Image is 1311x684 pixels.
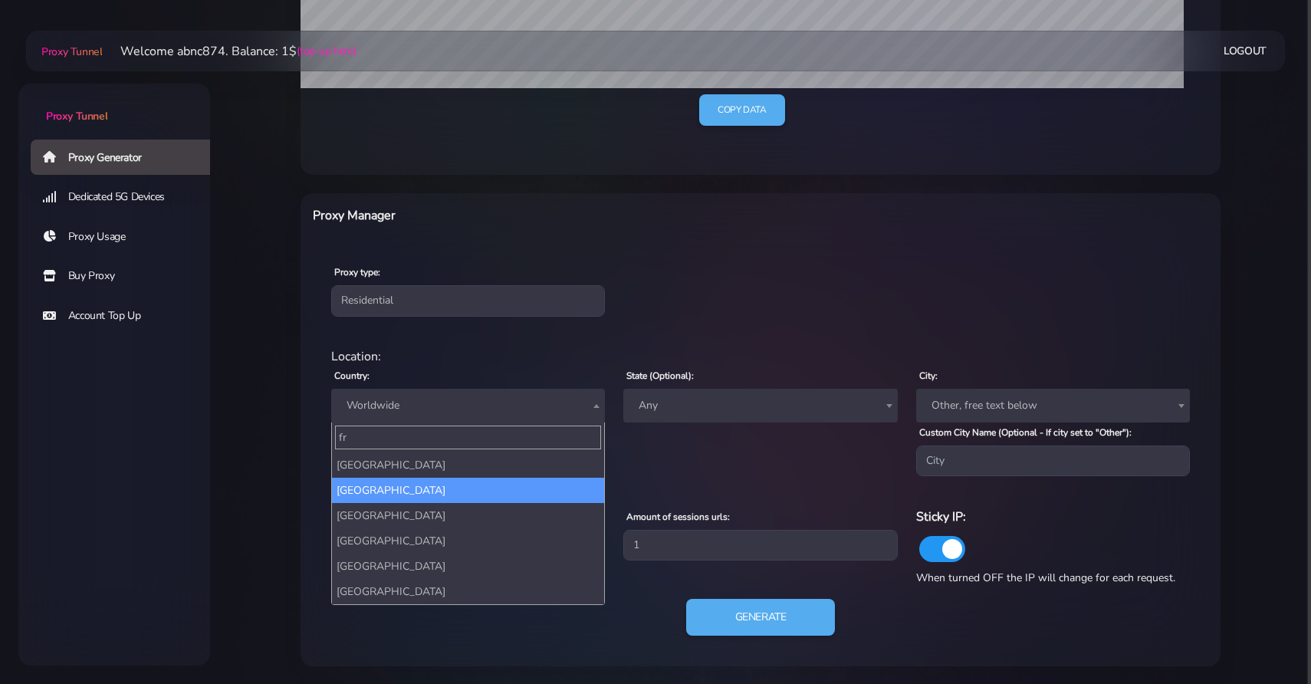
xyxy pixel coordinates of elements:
[340,395,596,416] span: Worldwide
[322,488,1199,507] div: Proxy Settings:
[335,426,601,449] input: Search
[334,369,370,383] label: Country:
[919,426,1132,439] label: Custom City Name (Optional - If city set to "Other"):
[332,554,604,579] li: [GEOGRAPHIC_DATA]
[699,94,784,126] a: Copy data
[925,395,1181,416] span: Other, free text below
[686,599,836,636] button: Generate
[332,478,604,503] li: [GEOGRAPHIC_DATA]
[41,44,102,59] span: Proxy Tunnel
[31,140,222,175] a: Proxy Generator
[916,507,1190,527] h6: Sticky IP:
[31,298,222,334] a: Account Top Up
[626,369,694,383] label: State (Optional):
[31,219,222,255] a: Proxy Usage
[46,109,107,123] span: Proxy Tunnel
[332,528,604,554] li: [GEOGRAPHIC_DATA]
[31,258,222,294] a: Buy Proxy
[916,446,1190,476] input: City
[626,510,730,524] label: Amount of sessions urls:
[313,206,827,225] h6: Proxy Manager
[1237,610,1292,665] iframe: Webchat Widget
[1224,37,1267,65] a: Logout
[919,369,938,383] label: City:
[331,389,605,423] span: Worldwide
[332,579,604,604] li: [GEOGRAPHIC_DATA]
[334,265,380,279] label: Proxy type:
[38,39,102,64] a: Proxy Tunnel
[297,43,356,59] a: (top-up here)
[632,395,888,416] span: Any
[623,389,897,423] span: Any
[31,179,222,215] a: Dedicated 5G Devices
[916,571,1175,585] span: When turned OFF the IP will change for each request.
[332,452,604,478] li: [GEOGRAPHIC_DATA]
[916,389,1190,423] span: Other, free text below
[18,84,210,124] a: Proxy Tunnel
[332,503,604,528] li: [GEOGRAPHIC_DATA]
[322,347,1199,366] div: Location:
[102,42,356,61] li: Welcome abnc874. Balance: 1$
